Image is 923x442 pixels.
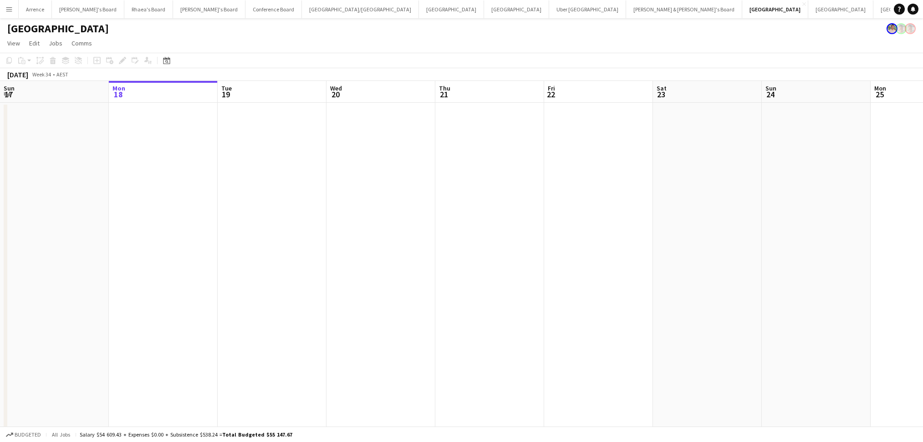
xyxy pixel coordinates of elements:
[808,0,873,18] button: [GEOGRAPHIC_DATA]
[5,430,42,440] button: Budgeted
[905,23,916,34] app-user-avatar: Victoria Hunt
[245,0,302,18] button: Conference Board
[419,0,484,18] button: [GEOGRAPHIC_DATA]
[484,0,549,18] button: [GEOGRAPHIC_DATA]
[52,0,124,18] button: [PERSON_NAME]'s Board
[742,0,808,18] button: [GEOGRAPHIC_DATA]
[887,23,898,34] app-user-avatar: Arrence Torres
[549,0,626,18] button: Uber [GEOGRAPHIC_DATA]
[896,23,907,34] app-user-avatar: Victoria Hunt
[80,431,292,438] div: Salary $54 609.43 + Expenses $0.00 + Subsistence $538.24 =
[173,0,245,18] button: [PERSON_NAME]'s Board
[222,431,292,438] span: Total Budgeted $55 147.67
[15,432,41,438] span: Budgeted
[50,431,72,438] span: All jobs
[302,0,419,18] button: [GEOGRAPHIC_DATA]/[GEOGRAPHIC_DATA]
[124,0,173,18] button: Rhaea's Board
[19,0,52,18] button: Arrence
[626,0,742,18] button: [PERSON_NAME] & [PERSON_NAME]'s Board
